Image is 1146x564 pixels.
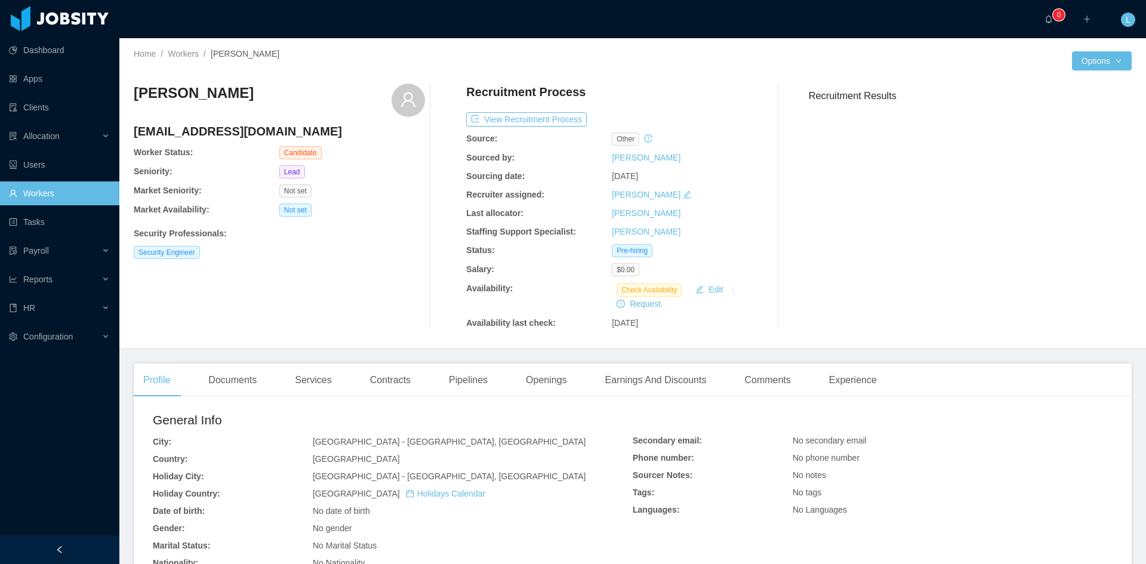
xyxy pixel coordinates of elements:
span: Not set [279,184,312,198]
b: Sourcing date: [466,171,525,181]
b: Market Seniority: [134,186,202,195]
div: Comments [735,363,800,397]
button: icon: exclamation-circleRequest [612,297,666,311]
b: Status: [466,245,494,255]
button: icon: exportView Recruitment Process [466,112,587,127]
span: Allocation [23,131,60,141]
span: HR [23,303,35,313]
span: No date of birth [313,506,370,516]
span: Candidate [279,146,322,159]
b: Availability: [466,283,513,293]
i: icon: edit [683,190,691,199]
b: Holiday Country: [153,489,220,498]
div: Documents [199,363,266,397]
span: other [612,132,639,146]
b: Availability last check: [466,318,556,328]
div: Contracts [361,363,420,397]
b: Phone number: [633,453,694,463]
span: / [161,49,163,58]
div: Profile [134,363,180,397]
a: icon: profileTasks [9,210,110,234]
b: Country: [153,454,187,464]
h4: Recruitment Process [466,84,586,100]
span: No gender [313,523,352,533]
b: Seniority: [134,167,172,176]
b: Worker Status: [134,147,193,157]
span: Pre-hiring [612,244,652,257]
div: Pipelines [439,363,497,397]
b: Recruiter assigned: [466,190,544,199]
div: Earnings And Discounts [596,363,716,397]
i: icon: setting [9,332,17,341]
span: No secondary email [793,436,867,445]
b: Sourcer Notes: [633,470,692,480]
span: No Marital Status [313,541,377,550]
span: [DATE] [612,318,638,328]
span: No phone number [793,453,860,463]
a: [PERSON_NAME] [612,153,680,162]
a: icon: exportView Recruitment Process [466,115,587,124]
i: icon: history [644,134,652,143]
span: [GEOGRAPHIC_DATA] - [GEOGRAPHIC_DATA], [GEOGRAPHIC_DATA] [313,437,586,446]
sup: 0 [1053,9,1065,21]
b: Last allocator: [466,208,523,218]
h3: Recruitment Results [809,88,1132,103]
b: Marital Status: [153,541,210,550]
h2: General Info [153,411,633,430]
a: [PERSON_NAME] [612,227,680,236]
span: [GEOGRAPHIC_DATA] [313,454,400,464]
div: Openings [516,363,577,397]
i: icon: solution [9,132,17,140]
a: icon: auditClients [9,95,110,119]
b: Staffing Support Specialist: [466,227,576,236]
span: / [204,49,206,58]
i: icon: bell [1045,15,1053,23]
a: [PERSON_NAME] [612,190,680,199]
a: icon: robotUsers [9,153,110,177]
b: Gender: [153,523,185,533]
span: Not set [279,204,312,217]
span: $0.00 [612,263,639,276]
span: [GEOGRAPHIC_DATA] [313,489,485,498]
a: icon: userWorkers [9,181,110,205]
a: icon: pie-chartDashboard [9,38,110,62]
i: icon: line-chart [9,275,17,283]
b: Source: [466,134,497,143]
a: icon: appstoreApps [9,67,110,91]
span: Lead [279,165,305,178]
span: L [1126,13,1130,27]
button: icon: editEdit [691,282,728,297]
span: [GEOGRAPHIC_DATA] - [GEOGRAPHIC_DATA], [GEOGRAPHIC_DATA] [313,471,586,481]
b: Sourced by: [466,153,515,162]
i: icon: book [9,304,17,312]
button: Optionsicon: down [1072,51,1132,70]
b: Tags: [633,488,654,497]
i: icon: file-protect [9,246,17,255]
div: No tags [793,486,1113,499]
b: Market Availability: [134,205,210,214]
b: Security Professionals : [134,229,227,238]
span: [PERSON_NAME] [211,49,279,58]
b: Holiday City: [153,471,204,481]
b: Salary: [466,264,494,274]
b: Date of birth: [153,506,205,516]
span: No Languages [793,505,847,514]
a: [PERSON_NAME] [612,208,680,218]
b: Languages: [633,505,680,514]
b: City: [153,437,171,446]
i: icon: calendar [406,489,414,498]
span: Security Engineer [134,246,200,259]
span: [DATE] [612,171,638,181]
span: No notes [793,470,826,480]
i: icon: plus [1083,15,1091,23]
i: icon: user [400,91,417,108]
div: Services [285,363,341,397]
a: Workers [168,49,199,58]
span: Configuration [23,332,73,341]
a: icon: calendarHolidays Calendar [406,489,485,498]
span: Reports [23,275,53,284]
div: Experience [820,363,886,397]
h3: [PERSON_NAME] [134,84,254,103]
span: Payroll [23,246,49,255]
h4: [EMAIL_ADDRESS][DOMAIN_NAME] [134,123,425,140]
